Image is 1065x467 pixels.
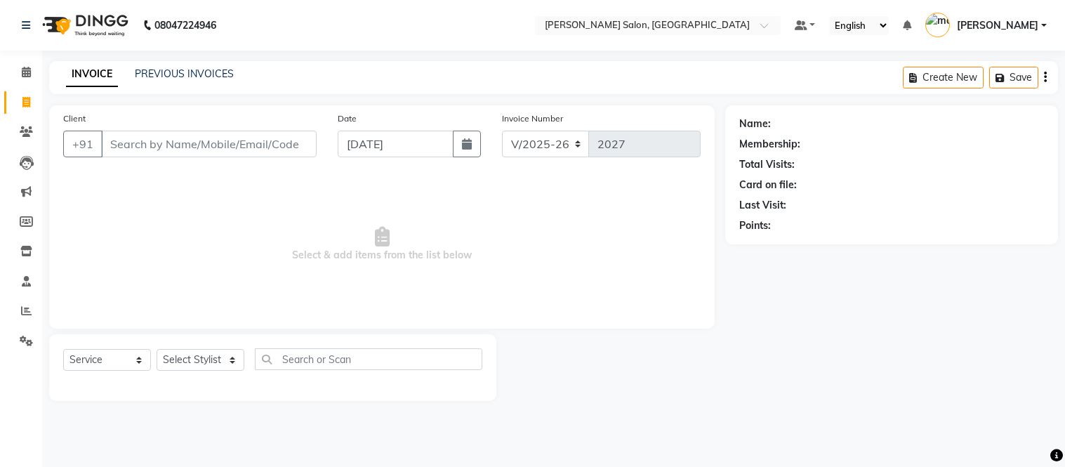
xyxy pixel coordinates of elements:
[135,67,234,80] a: PREVIOUS INVOICES
[739,117,771,131] div: Name:
[63,112,86,125] label: Client
[502,112,563,125] label: Invoice Number
[154,6,216,45] b: 08047224946
[739,137,800,152] div: Membership:
[989,67,1038,88] button: Save
[739,218,771,233] div: Points:
[925,13,950,37] img: madonna
[739,198,786,213] div: Last Visit:
[63,131,102,157] button: +91
[957,18,1038,33] span: [PERSON_NAME]
[63,174,701,315] span: Select & add items from the list below
[338,112,357,125] label: Date
[255,348,482,370] input: Search or Scan
[36,6,132,45] img: logo
[101,131,317,157] input: Search by Name/Mobile/Email/Code
[739,157,795,172] div: Total Visits:
[903,67,984,88] button: Create New
[66,62,118,87] a: INVOICE
[739,178,797,192] div: Card on file:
